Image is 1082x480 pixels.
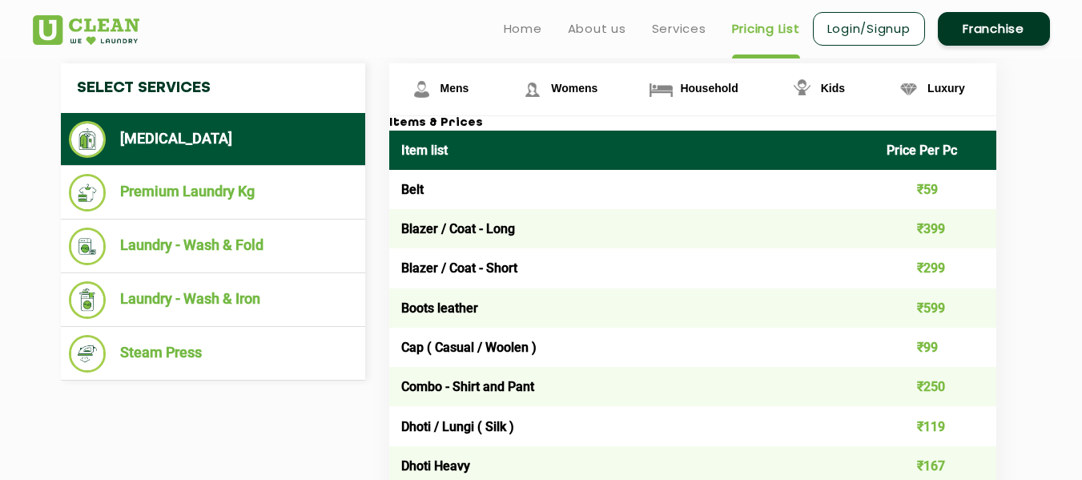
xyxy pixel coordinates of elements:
[389,209,875,248] td: Blazer / Coat - Long
[680,82,738,95] span: Household
[389,248,875,288] td: Blazer / Coat - Short
[69,281,107,319] img: Laundry - Wash & Iron
[389,328,875,367] td: Cap ( Casual / Woolen )
[69,174,357,212] li: Premium Laundry Kg
[389,170,875,209] td: Belt
[389,288,875,328] td: Boots leather
[69,335,107,373] img: Steam Press
[875,248,996,288] td: ₹299
[551,82,597,95] span: Womens
[33,15,139,45] img: UClean Laundry and Dry Cleaning
[568,19,626,38] a: About us
[61,63,365,113] h4: Select Services
[389,116,996,131] h3: Items & Prices
[440,82,469,95] span: Mens
[504,19,542,38] a: Home
[389,131,875,170] th: Item list
[788,75,816,103] img: Kids
[875,170,996,209] td: ₹59
[875,367,996,406] td: ₹250
[875,406,996,446] td: ₹119
[69,174,107,212] img: Premium Laundry Kg
[69,121,357,158] li: [MEDICAL_DATA]
[813,12,925,46] a: Login/Signup
[875,288,996,328] td: ₹599
[389,367,875,406] td: Combo - Shirt and Pant
[938,12,1050,46] a: Franchise
[408,75,436,103] img: Mens
[69,281,357,319] li: Laundry - Wash & Iron
[875,209,996,248] td: ₹399
[875,131,996,170] th: Price Per Pc
[821,82,845,95] span: Kids
[69,228,357,265] li: Laundry - Wash & Fold
[69,335,357,373] li: Steam Press
[647,75,675,103] img: Household
[69,121,107,158] img: Dry Cleaning
[875,328,996,367] td: ₹99
[927,82,965,95] span: Luxury
[518,75,546,103] img: Womens
[732,19,800,38] a: Pricing List
[652,19,706,38] a: Services
[895,75,923,103] img: Luxury
[389,406,875,446] td: Dhoti / Lungi ( Silk )
[69,228,107,265] img: Laundry - Wash & Fold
